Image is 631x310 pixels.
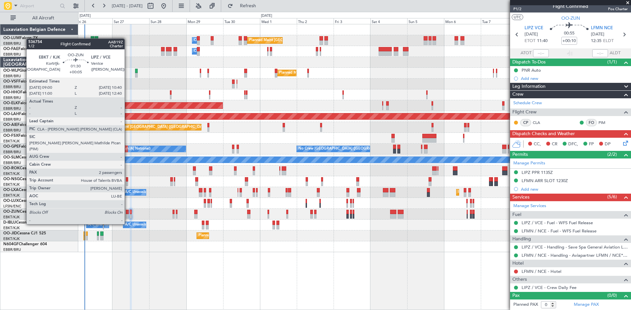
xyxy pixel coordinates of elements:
[149,18,186,24] div: Sun 28
[522,252,628,258] a: LFMN / NCE - Handling - Aviapartner LFMN / NCE*****MY HANDLING****
[20,1,58,11] input: Airport
[607,292,617,299] span: (0/0)
[561,15,580,22] span: OO-ZUN
[522,244,628,250] a: LIPZ / VCE - Handling - Save Spa General Aviation LIPZ / VCE
[3,134,18,138] span: OO-FSX
[586,119,597,126] div: FO
[3,117,21,122] a: EBBR/BRU
[458,187,535,197] div: Planned Maint Kortrijk-[GEOGRAPHIC_DATA]
[522,285,576,290] a: LIPZ / VCE - Crew Daily Fee
[513,301,538,308] label: Planned PAX
[105,122,208,132] div: Planned Maint [GEOGRAPHIC_DATA] ([GEOGRAPHIC_DATA])
[513,6,529,12] span: P1/2
[261,13,272,19] div: [DATE]
[50,144,169,154] div: Planned Maint [GEOGRAPHIC_DATA] ([GEOGRAPHIC_DATA] National)
[3,139,20,144] a: EBKT/KJK
[512,130,575,138] span: Dispatch Checks and Weather
[533,120,548,126] a: CLA
[279,68,326,78] div: Planned Maint Milan (Linate)
[3,74,21,79] a: EBBR/BRU
[125,187,152,197] div: A/C Unavailable
[3,145,19,149] span: OO-GPE
[591,38,601,44] span: 12:35
[3,47,18,51] span: OO-FAE
[3,215,20,220] a: EBKT/KJK
[223,18,260,24] div: Tue 30
[513,160,545,167] a: Manage Permits
[3,236,20,241] a: EBKT/KJK
[513,203,546,209] a: Manage Services
[589,141,594,148] span: FP
[3,226,20,230] a: EBKT/KJK
[591,25,613,32] span: LFMN NCE
[3,231,17,235] span: OO-JID
[591,31,604,38] span: [DATE]
[125,220,230,230] div: A/C Unavailable [GEOGRAPHIC_DATA]-[GEOGRAPHIC_DATA]
[186,18,223,24] div: Mon 29
[3,112,37,116] a: OO-LAHFalcon 7X
[88,187,210,197] div: A/C Unavailable [GEOGRAPHIC_DATA] ([GEOGRAPHIC_DATA] National)
[3,106,21,111] a: EBBR/BRU
[3,90,38,94] a: OO-HHOFalcon 8X
[3,123,35,127] a: OO-AIEFalcon 7X
[607,59,617,65] span: (1/1)
[3,160,21,165] a: EBBR/BRU
[512,59,546,66] span: Dispatch To-Dos
[3,166,20,170] span: OO-ROK
[553,3,588,10] div: Flight Confirmed
[481,18,518,24] div: Tue 7
[608,6,628,12] span: Pos Charter
[54,122,121,132] div: Unplanned Maint Amsterdam (Schiphol)
[521,186,628,192] div: Add new
[3,36,20,40] span: OO-LUM
[521,50,531,57] span: ATOT
[512,83,546,90] span: Leg Information
[407,18,444,24] div: Sun 5
[3,221,52,225] a: D-IBLUCessna Citation M2
[298,144,409,154] div: No Crew [GEOGRAPHIC_DATA] ([GEOGRAPHIC_DATA] National)
[3,171,20,176] a: EBKT/KJK
[3,95,21,100] a: EBBR/BRU
[610,50,620,57] span: ALDT
[574,301,599,308] a: Manage PAX
[3,199,55,203] a: OO-LUXCessna Citation CJ4
[603,38,614,44] span: ELDT
[80,13,91,19] div: [DATE]
[3,80,36,83] a: OO-VSFFalcon 8X
[334,18,370,24] div: Fri 3
[3,204,21,209] a: LFSN/ENC
[522,269,561,274] a: LFMN / NCE - Hotel
[3,199,19,203] span: OO-LUX
[525,38,535,44] span: ETOT
[444,18,481,24] div: Mon 6
[3,69,19,73] span: OO-WLP
[3,128,21,133] a: EBBR/BRU
[234,4,262,8] span: Refresh
[3,182,20,187] a: EBKT/KJK
[94,166,171,176] div: Planned Maint Kortrijk-[GEOGRAPHIC_DATA]
[3,177,56,181] a: OO-NSGCessna Citation CJ4
[297,18,334,24] div: Thu 2
[564,30,574,37] span: 00:55
[3,210,20,214] span: OO-ZUN
[3,69,42,73] a: OO-WLPGlobal 5500
[17,16,69,20] span: All Aircraft
[3,47,36,51] a: OO-FAEFalcon 7X
[88,133,165,143] div: Planned Maint Kortrijk-[GEOGRAPHIC_DATA]
[605,141,611,148] span: DP
[552,141,557,148] span: CR
[533,49,549,57] input: --:--
[525,31,538,38] span: [DATE]
[534,141,541,148] span: CC,
[3,112,19,116] span: OO-LAH
[512,194,529,201] span: Services
[76,18,112,24] div: Fri 26
[3,145,58,149] a: OO-GPEFalcon 900EX EASy II
[512,108,537,116] span: Flight Crew
[512,276,527,283] span: Others
[521,76,628,81] div: Add new
[3,242,19,246] span: N604GF
[512,292,520,299] span: Pax
[249,36,368,45] div: Planned Maint [GEOGRAPHIC_DATA] ([GEOGRAPHIC_DATA] National)
[3,242,47,246] a: N604GFChallenger 604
